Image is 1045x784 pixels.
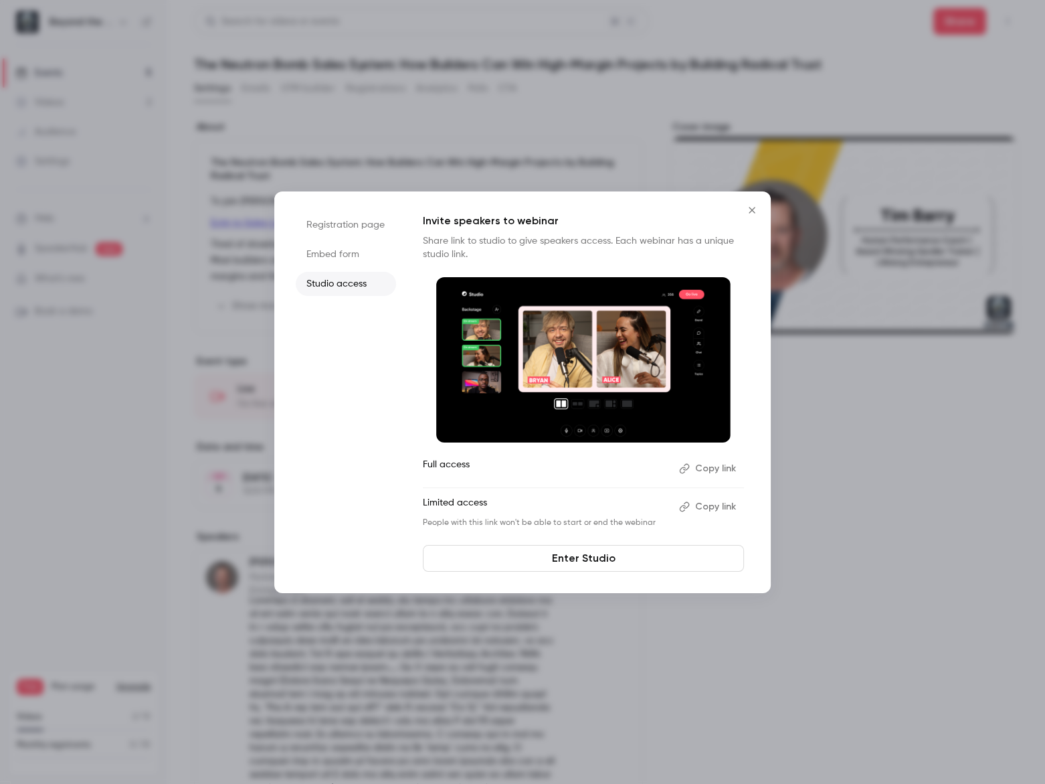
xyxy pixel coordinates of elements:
[296,272,396,296] li: Studio access
[423,213,744,229] p: Invite speakers to webinar
[296,242,396,266] li: Embed form
[423,458,668,479] p: Full access
[423,496,668,518] p: Limited access
[739,197,765,224] button: Close
[423,234,744,261] p: Share link to studio to give speakers access. Each webinar has a unique studio link.
[436,277,731,443] img: Invite speakers to webinar
[423,545,744,572] a: Enter Studio
[423,518,668,528] p: People with this link won't be able to start or end the webinar
[296,213,396,237] li: Registration page
[674,458,744,479] button: Copy link
[674,496,744,518] button: Copy link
